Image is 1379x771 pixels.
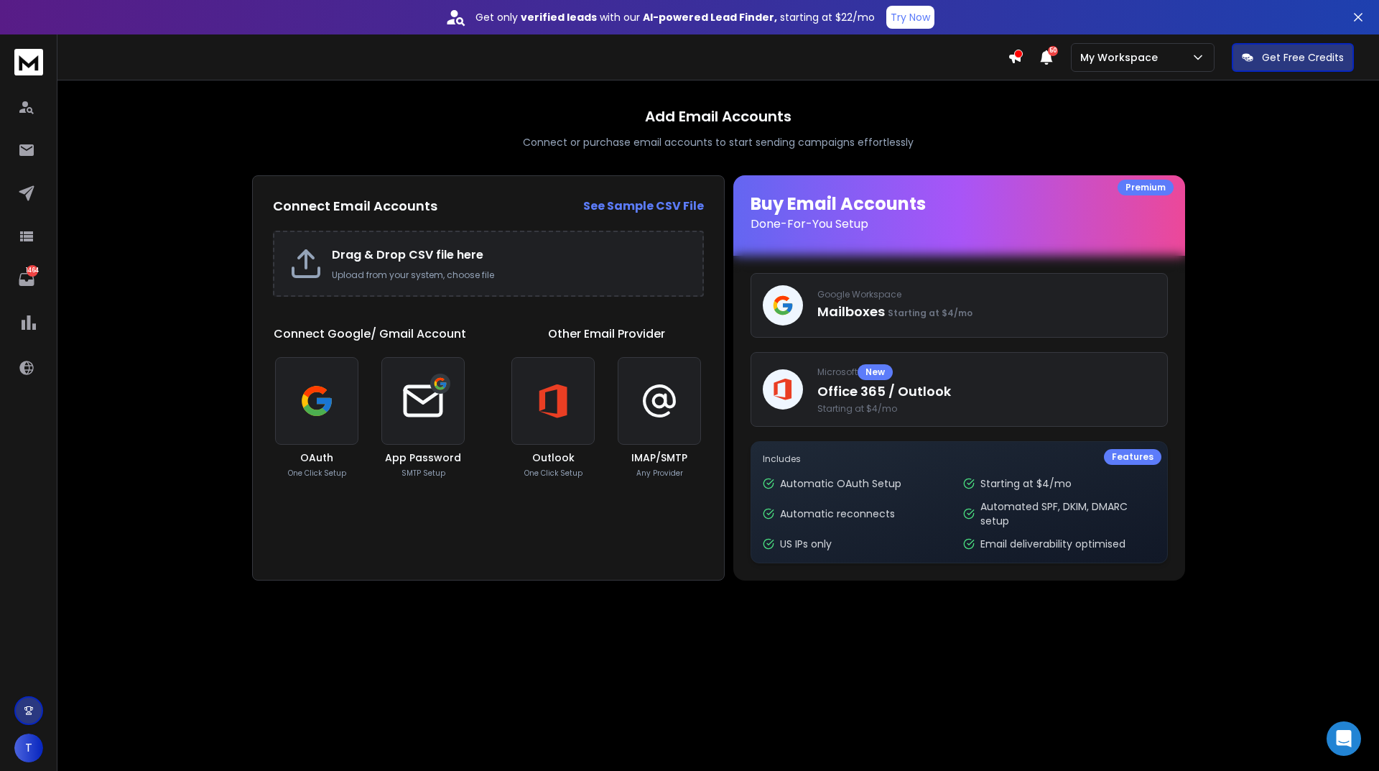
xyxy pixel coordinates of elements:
strong: AI-powered Lead Finder, [643,10,777,24]
h3: IMAP/SMTP [631,451,687,465]
strong: verified leads [521,10,597,24]
p: Connect or purchase email accounts to start sending campaigns effortlessly [523,135,914,149]
h3: App Password [385,451,461,465]
p: Mailboxes [817,302,1156,322]
p: Email deliverability optimised [980,537,1125,551]
span: Starting at $4/mo [888,307,972,319]
button: T [14,734,43,762]
span: 50 [1048,46,1058,56]
div: New [858,364,893,380]
a: See Sample CSV File [583,198,704,215]
p: One Click Setup [288,468,346,479]
div: Open Intercom Messenger [1327,721,1361,756]
h3: OAuth [300,451,333,465]
button: Try Now [886,6,934,29]
p: Upload from your system, choose file [332,269,688,281]
p: US IPs only [780,537,832,551]
h2: Drag & Drop CSV file here [332,246,688,264]
p: Any Provider [636,468,683,479]
h1: Buy Email Accounts [751,193,1168,233]
p: Get only with our starting at $22/mo [475,10,875,24]
button: Get Free Credits [1232,43,1354,72]
span: Starting at $4/mo [817,403,1156,415]
p: 1464 [27,265,38,277]
p: My Workspace [1080,50,1164,65]
h1: Other Email Provider [548,326,665,343]
h2: Connect Email Accounts [273,196,437,216]
p: Automatic OAuth Setup [780,476,901,491]
p: SMTP Setup [401,468,445,479]
a: 1464 [12,265,41,294]
p: Google Workspace [817,289,1156,300]
p: Microsoft [817,364,1156,380]
p: Done-For-You Setup [751,216,1168,233]
h1: Connect Google/ Gmail Account [274,326,466,343]
p: Automatic reconnects [780,507,895,521]
p: Automated SPF, DKIM, DMARC setup [980,499,1155,528]
strong: See Sample CSV File [583,198,704,214]
div: Premium [1118,180,1174,195]
h1: Add Email Accounts [645,106,791,126]
img: logo [14,49,43,75]
p: Try Now [891,10,930,24]
div: Features [1104,449,1161,465]
p: Includes [763,453,1156,465]
p: Office 365 / Outlook [817,382,1156,402]
p: Starting at $4/mo [980,476,1072,491]
p: One Click Setup [524,468,582,479]
p: Get Free Credits [1262,50,1344,65]
h3: Outlook [532,451,575,465]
